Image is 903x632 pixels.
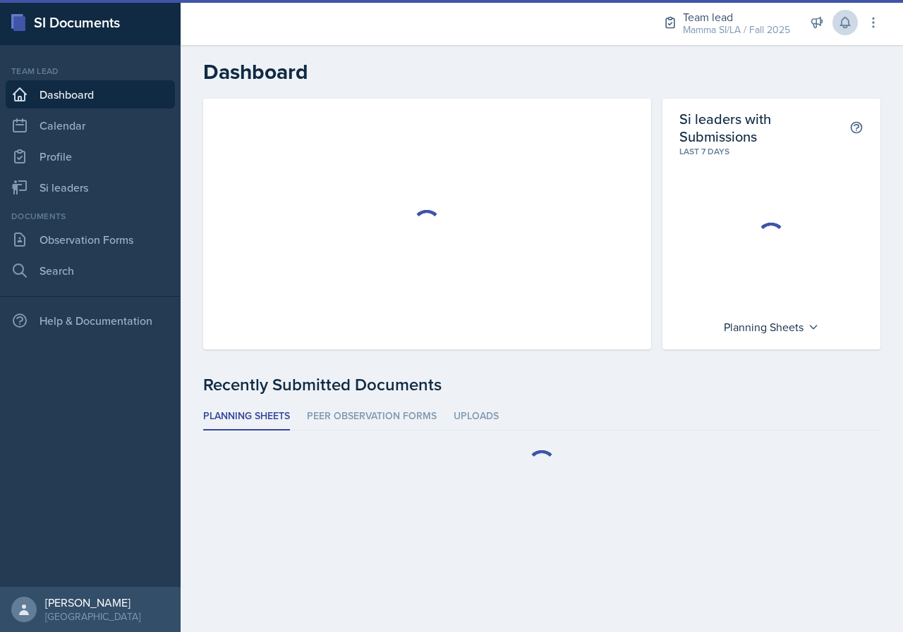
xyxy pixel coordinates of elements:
[307,403,437,430] li: Peer Observation Forms
[454,403,499,430] li: Uploads
[6,210,175,223] div: Documents
[6,65,175,78] div: Team lead
[6,111,175,140] a: Calendar
[6,225,175,254] a: Observation Forms
[683,23,790,37] div: Mamma SI/LA / Fall 2025
[717,316,826,338] div: Planning Sheets
[6,142,175,171] a: Profile
[6,256,175,285] a: Search
[679,110,849,145] h2: Si leaders with Submissions
[203,403,290,430] li: Planning Sheets
[683,8,790,25] div: Team lead
[203,372,880,397] div: Recently Submitted Documents
[6,173,175,202] a: Si leaders
[679,145,863,158] div: Last 7 days
[6,306,175,335] div: Help & Documentation
[45,595,140,609] div: [PERSON_NAME]
[6,80,175,109] a: Dashboard
[45,609,140,624] div: [GEOGRAPHIC_DATA]
[203,59,880,85] h2: Dashboard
